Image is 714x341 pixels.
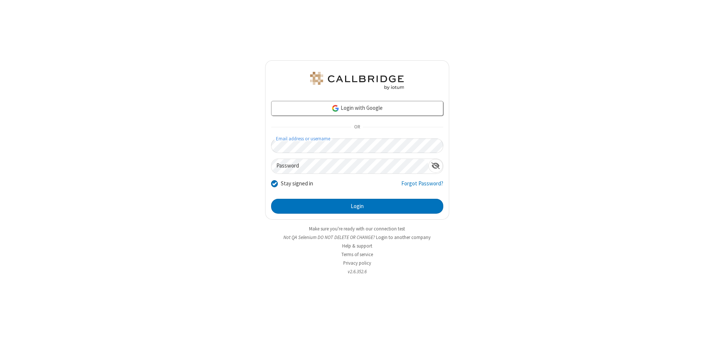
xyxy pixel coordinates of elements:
a: Privacy policy [343,260,371,266]
label: Stay signed in [281,179,313,188]
a: Login with Google [271,101,443,116]
a: Help & support [342,243,372,249]
div: Show password [428,159,443,173]
a: Forgot Password? [401,179,443,194]
li: Not QA Selenium DO NOT DELETE OR CHANGE? [265,234,449,241]
button: Login [271,199,443,214]
img: QA Selenium DO NOT DELETE OR CHANGE [309,72,405,90]
img: google-icon.png [331,104,340,112]
button: Login to another company [376,234,431,241]
input: Password [271,159,428,173]
a: Make sure you're ready with our connection test [309,226,405,232]
li: v2.6.352.6 [265,268,449,275]
a: Terms of service [341,251,373,258]
span: OR [351,122,363,133]
input: Email address or username [271,138,443,153]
